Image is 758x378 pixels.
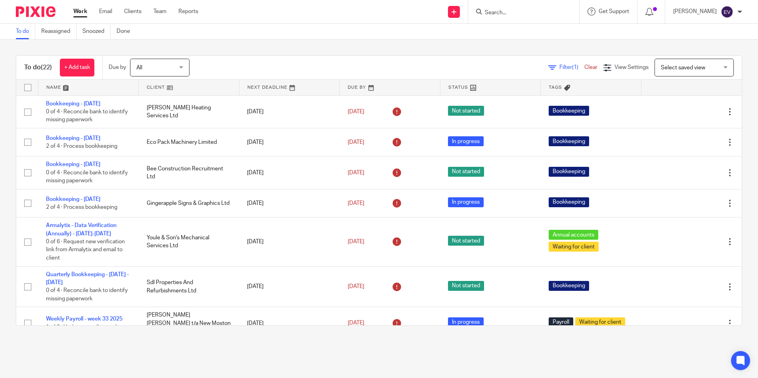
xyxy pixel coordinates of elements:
[117,24,136,39] a: Done
[82,24,111,39] a: Snoozed
[46,288,128,302] span: 0 of 4 · Reconcile bank to identify missing paperwork
[178,8,198,15] a: Reports
[549,85,562,90] span: Tags
[721,6,733,18] img: svg%3E
[46,162,100,167] a: Bookkeeping - [DATE]
[46,239,125,261] span: 0 of 6 · Request new verification link from Armalytix and email to client
[46,223,117,236] a: Armalytix - Data Verification (Annually) - [DATE]-[DATE]
[549,230,598,240] span: Annual accounts
[139,218,239,266] td: Youle & Son's Mechanical Services Ltd
[348,109,364,115] span: [DATE]
[448,281,484,291] span: Not started
[153,8,167,15] a: Team
[139,128,239,156] td: Eco Pack Machinery Limited
[549,242,599,252] span: Waiting for client
[46,272,129,285] a: Quarterly Bookkeeping - [DATE] - [DATE]
[139,266,239,307] td: Sdl Properties And Refurbishments Ltd
[46,170,128,184] span: 0 of 4 · Reconcile bank to identify missing paperwork
[139,307,239,340] td: [PERSON_NAME] [PERSON_NAME] t/a New Moston Inn
[239,266,340,307] td: [DATE]
[109,63,126,71] p: Due by
[60,59,94,76] a: + Add task
[46,197,100,202] a: Bookkeeping - [DATE]
[239,95,340,128] td: [DATE]
[16,6,56,17] img: Pixie
[139,95,239,128] td: [PERSON_NAME] Heating Services Ltd
[448,106,484,116] span: Not started
[549,167,589,177] span: Bookkeeping
[448,317,484,327] span: In progress
[348,239,364,244] span: [DATE]
[348,139,364,145] span: [DATE]
[549,281,589,291] span: Bookkeeping
[239,128,340,156] td: [DATE]
[575,317,625,327] span: Waiting for client
[448,236,484,246] span: Not started
[673,8,717,15] p: [PERSON_NAME]
[572,65,578,70] span: (1)
[614,65,649,70] span: View Settings
[549,317,573,327] span: Payroll
[448,136,484,146] span: In progress
[46,204,117,210] span: 2 of 4 · Process bookkeeping
[348,284,364,289] span: [DATE]
[46,325,119,330] span: 1 of 8 · Update payroll records
[139,157,239,189] td: Bee Construction Recruitment Ltd
[448,197,484,207] span: In progress
[139,189,239,217] td: Gingerapple Signs & Graphics Ltd
[559,65,584,70] span: Filter
[41,64,52,71] span: (22)
[484,10,555,17] input: Search
[136,65,142,71] span: All
[239,189,340,217] td: [DATE]
[549,197,589,207] span: Bookkeeping
[239,307,340,340] td: [DATE]
[46,136,100,141] a: Bookkeeping - [DATE]
[16,24,35,39] a: To do
[73,8,87,15] a: Work
[348,170,364,176] span: [DATE]
[46,316,123,322] a: Weekly Payroll - week 33 2025
[41,24,77,39] a: Reassigned
[24,63,52,72] h1: To do
[46,101,100,107] a: Bookkeeping - [DATE]
[599,9,629,14] span: Get Support
[239,157,340,189] td: [DATE]
[348,200,364,206] span: [DATE]
[549,106,589,116] span: Bookkeeping
[584,65,597,70] a: Clear
[661,65,705,71] span: Select saved view
[46,109,128,123] span: 0 of 4 · Reconcile bank to identify missing paperwork
[124,8,142,15] a: Clients
[99,8,112,15] a: Email
[348,321,364,326] span: [DATE]
[46,143,117,149] span: 2 of 4 · Process bookkeeping
[239,218,340,266] td: [DATE]
[549,136,589,146] span: Bookkeeping
[448,167,484,177] span: Not started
